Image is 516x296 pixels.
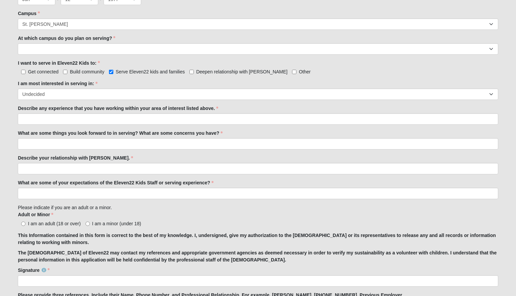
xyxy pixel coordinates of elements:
input: Get connected [21,70,25,74]
label: Describe your relationship with [PERSON_NAME]. [18,155,133,161]
span: Other [299,69,310,74]
strong: This Information contained in this form is correct to the best of my knowledge. I, undersigned, g... [18,233,496,245]
span: I am a minor (under 18) [92,221,141,226]
span: Deepen relationship with [PERSON_NAME] [196,69,287,74]
input: Build community [63,70,67,74]
label: I want to serve in Eleven22 Kids to: [18,60,100,66]
input: Serve Eleven22 kids and families [109,70,113,74]
label: Adult or Minor [18,211,53,218]
span: Get connected [28,69,58,74]
input: I am an adult (18 or over) [21,222,25,226]
label: What are some things you look forward to in serving? What are some concerns you have? [18,130,223,136]
label: Describe any experience that you have working within your area of interest listed above. [18,105,218,112]
label: I am most interested in serving in: [18,80,97,87]
strong: The [DEMOGRAPHIC_DATA] of Eleven22 may contact my references and appropriate government agencies ... [18,250,497,262]
label: Signature [18,267,50,274]
input: Deepen relationship with [PERSON_NAME] [189,70,194,74]
span: I am an adult (18 or over) [28,221,80,226]
label: At which campus do you plan on serving? [18,35,115,42]
label: What are some of your expectations of the Eleven22 Kids Staff or serving experience? [18,179,213,186]
span: Build community [70,69,104,74]
input: Other [292,70,296,74]
span: Serve Eleven22 kids and families [116,69,185,74]
input: I am a minor (under 18) [85,222,90,226]
label: Campus [18,10,40,17]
